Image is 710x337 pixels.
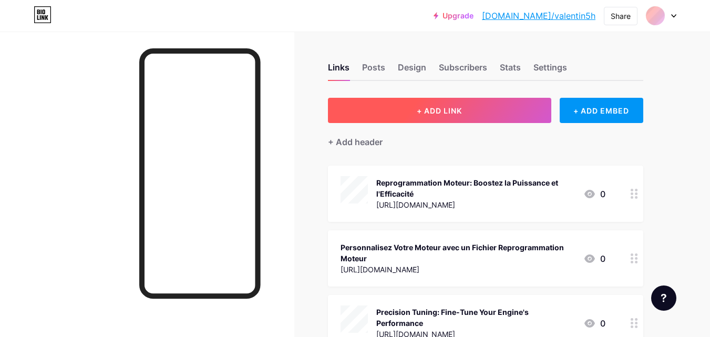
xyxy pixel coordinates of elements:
[398,61,426,80] div: Design
[341,264,575,275] div: [URL][DOMAIN_NAME]
[482,9,595,22] a: [DOMAIN_NAME]/valentin5h
[417,106,462,115] span: + ADD LINK
[341,242,575,264] div: Personnalisez Votre Moteur avec un Fichier Reprogrammation Moteur
[611,11,631,22] div: Share
[328,98,551,123] button: + ADD LINK
[583,252,605,265] div: 0
[533,61,567,80] div: Settings
[583,188,605,200] div: 0
[560,98,643,123] div: + ADD EMBED
[376,199,575,210] div: [URL][DOMAIN_NAME]
[434,12,474,20] a: Upgrade
[376,177,575,199] div: Reprogrammation Moteur: Boostez la Puissance et l'Efficacité
[376,307,575,329] div: Precision Tuning: Fine-Tune Your Engine's Performance
[328,61,349,80] div: Links
[439,61,487,80] div: Subscribers
[328,136,383,148] div: + Add header
[500,61,521,80] div: Stats
[583,317,605,330] div: 0
[362,61,385,80] div: Posts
